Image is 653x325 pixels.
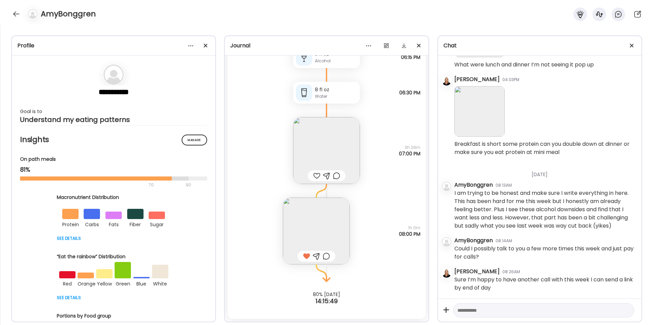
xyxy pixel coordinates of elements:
[127,219,144,229] div: fiber
[442,182,451,191] img: bg-avatar-default.svg
[20,166,207,174] div: 81%
[442,237,451,247] img: bg-avatar-default.svg
[399,144,420,151] span: 3h 29m
[225,297,428,305] div: 14:15:49
[78,278,94,288] div: orange
[293,117,360,184] img: images%2FBvyr7jzBOphevoT43Wds1JR7Rg93%2FDn9nKgEaIwE0ncFHgpXU%2FriLU5u592YjSvkbd9SXA_240
[442,76,451,86] img: avatars%2FS0zvuXoAWWTEngG3Q86eAxq2tfX2
[84,219,100,229] div: carbs
[496,182,512,188] div: 08:13AM
[454,75,500,83] div: [PERSON_NAME]
[152,278,168,288] div: white
[454,267,500,276] div: [PERSON_NAME]
[283,198,350,264] img: images%2FBvyr7jzBOphevoT43Wds1JR7Rg93%2FXi8Tu98zUI3621ytrXmi%2FD6Z1bmF3XrFZhRcBfa9w_240
[442,268,451,278] img: avatars%2FS0zvuXoAWWTEngG3Q86eAxq2tfX2
[20,115,207,124] div: Understand my eating patterns
[454,245,636,261] div: Could I possibly talk to you a few more times this week and just pay for calls?
[454,276,636,292] div: Sure I’m happy to have another call with this week I can send a link by end of day
[401,54,420,60] span: 06:15 PM
[443,42,636,50] div: Chat
[17,42,210,50] div: Profile
[399,225,420,231] span: 1h 0m
[454,189,636,230] div: I am trying to be honest and make sure I write everything in here. This has been hard for me this...
[133,278,150,288] div: blue
[399,90,420,96] span: 06:30 PM
[62,219,79,229] div: protein
[20,135,207,145] h2: Insights
[149,219,165,229] div: sugar
[59,278,76,288] div: red
[41,9,96,19] h4: AmyBonggren
[454,140,636,156] div: Breakfast is short some protein can you double down at dinner or make sure you eat protein at min...
[399,231,420,237] span: 08:00 PM
[103,64,124,85] img: bg-avatar-default.svg
[96,278,113,288] div: yellow
[454,181,493,189] div: AmyBonggren
[57,253,170,260] div: “Eat the rainbow” Distribution
[502,269,520,275] div: 08:26AM
[502,77,519,83] div: 04:03PM
[315,93,357,99] div: Water
[57,312,170,320] div: Portions by Food group
[20,156,207,163] div: On path meals
[496,238,512,244] div: 08:14AM
[315,58,357,64] div: Alcohol
[225,292,428,297] div: 80% [DATE]
[454,163,636,181] div: [DATE]
[454,86,505,137] img: images%2FBvyr7jzBOphevoT43Wds1JR7Rg93%2FupDxK2CcynebR09ZY3sW%2FNWMP2bFinmRjAvC1tgUl_240
[230,42,423,50] div: Journal
[115,278,131,288] div: green
[20,181,184,189] div: 70
[454,61,594,69] div: What were lunch and dinner I’m not seeing it pop up
[105,219,122,229] div: fats
[315,86,357,93] div: 8 fl oz
[454,236,493,245] div: AmyBonggren
[57,194,170,201] div: Macronutrient Distribution
[399,151,420,157] span: 07:00 PM
[20,107,207,115] div: Goal is to
[28,9,37,19] img: bg-avatar-default.svg
[182,135,207,145] div: Manage
[185,181,192,189] div: 90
